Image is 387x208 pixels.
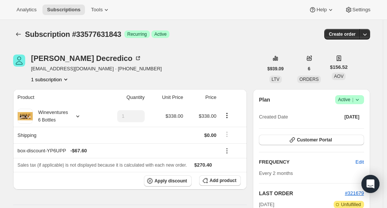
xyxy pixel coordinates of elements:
span: Subscription #33577631843 [25,30,121,38]
h2: FREQUENCY [259,158,355,166]
button: Add product [199,175,241,186]
button: Settings [340,5,375,15]
th: Price [186,89,219,106]
th: Shipping [13,127,99,143]
span: Help [316,7,327,13]
span: $0.00 [204,132,217,138]
span: | [352,97,353,103]
button: Apply discount [144,175,192,187]
div: Open Intercom Messenger [361,175,379,193]
th: Quantity [99,89,147,106]
button: Subscriptions [42,5,85,15]
span: $338.00 [166,113,183,119]
button: $939.09 [263,64,288,74]
span: LTV [272,77,280,82]
span: Apply discount [154,178,187,184]
button: Product actions [221,111,233,120]
button: [DATE] [340,112,364,122]
span: Active [338,96,361,103]
div: box-discount-YP6UPP [18,147,217,155]
h2: LAST ORDER [259,190,345,197]
span: AOV [334,74,343,79]
a: #321679 [345,190,364,196]
span: Created Date [259,113,288,121]
span: Subscriptions [47,7,80,13]
div: [PERSON_NAME] Decredico [31,55,142,62]
span: Unfulfilled [341,202,361,208]
button: Product actions [31,76,70,83]
button: Help [304,5,339,15]
span: 6 [308,66,310,72]
h2: Plan [259,96,270,103]
span: ORDERS [299,77,319,82]
button: Subscriptions [13,29,24,39]
span: [EMAIL_ADDRESS][DOMAIN_NAME] · [PHONE_NUMBER] [31,65,162,73]
button: Customer Portal [259,135,364,145]
button: Tools [86,5,115,15]
button: Shipping actions [221,130,233,138]
small: 6 Bottles [38,117,56,123]
th: Unit Price [147,89,186,106]
button: Create order [324,29,360,39]
button: #321679 [345,190,364,197]
span: Active [154,31,167,37]
button: 6 [303,64,315,74]
span: $156.52 [330,64,348,71]
th: Product [13,89,99,106]
span: $270.40 [194,162,212,168]
span: $338.00 [199,113,216,119]
span: [DATE] [345,114,360,120]
button: Analytics [12,5,41,15]
div: Wineventures [33,109,68,124]
span: Sales tax (if applicable) is not displayed because it is calculated with each new order. [18,162,187,168]
span: Settings [352,7,370,13]
span: Tools [91,7,103,13]
span: - $67.60 [70,147,87,155]
span: Customer Portal [297,137,332,143]
span: Analytics [17,7,36,13]
span: Add product [210,178,236,184]
span: Recurring [127,31,147,37]
span: Create order [329,31,355,37]
span: Every 2 months [259,170,293,176]
span: Cindy Decredico [13,55,25,67]
button: Edit [351,156,368,168]
span: Edit [355,158,364,166]
span: $939.09 [268,66,284,72]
